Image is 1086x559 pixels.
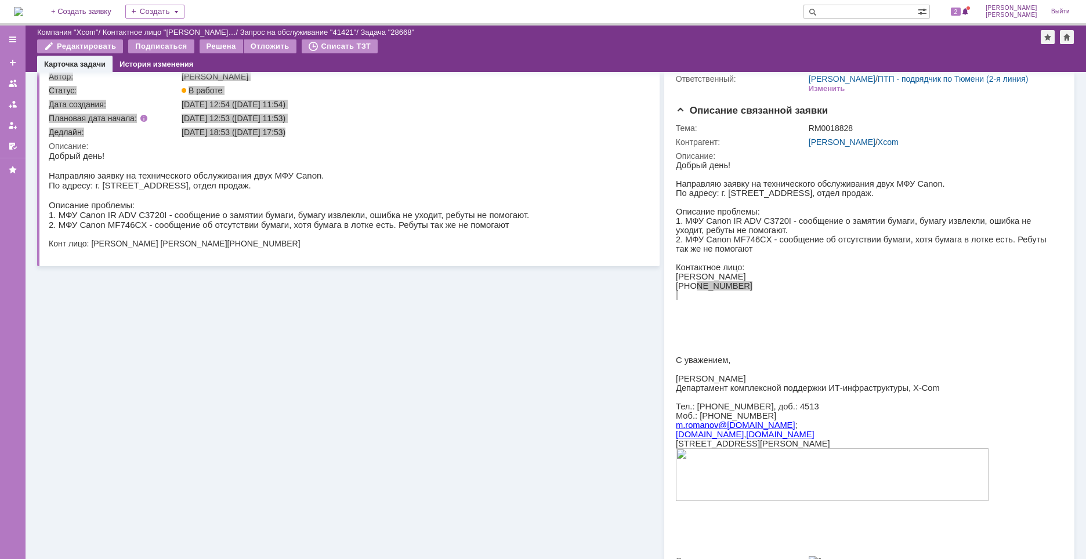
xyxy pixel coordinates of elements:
[809,124,1057,133] div: RM0018828
[7,260,9,269] span: .
[240,28,361,37] div: /
[1041,30,1055,44] div: Добавить в избранное
[182,100,642,109] div: [DATE] 12:54 ([DATE] 11:54)
[360,28,414,37] div: Задача "28668"
[49,128,179,137] div: Дедлайн:
[14,7,23,16] img: logo
[182,86,222,95] span: В работе
[119,260,121,269] span: ;
[49,141,644,151] div: Описание:
[182,114,642,123] div: [DATE] 12:53 ([DATE] 11:53)
[103,28,240,37] div: /
[3,137,22,155] a: Мои согласования
[676,124,806,133] div: Тема:
[986,5,1037,12] span: [PERSON_NAME]
[49,86,179,95] div: Статус:
[986,12,1037,19] span: [PERSON_NAME]
[676,105,828,116] span: Описание связанной заявки
[676,74,806,84] div: Ответственный:
[878,137,899,147] a: Xcom
[182,128,642,137] div: [DATE] 18:53 ([DATE] 17:53)
[9,260,42,269] span: romanov
[918,5,929,16] span: Расширенный поиск
[37,28,99,37] a: Компания "Xcom"
[182,72,248,81] a: [PERSON_NAME]
[809,74,875,84] a: [PERSON_NAME]
[240,28,357,37] a: Запрос на обслуживание "41421"
[809,84,845,93] div: Изменить
[809,137,875,147] a: [PERSON_NAME]
[3,74,22,93] a: Заявки на командах
[49,114,165,123] div: Плановая дата начала:
[878,74,1029,84] a: ПТП - подрядчик по Тюмени (2-я линия)
[42,260,119,269] span: @[DOMAIN_NAME]
[676,137,806,147] div: Контрагент:
[70,269,138,278] a: [DOMAIN_NAME]
[1060,30,1074,44] div: Сделать домашней страницей
[49,72,179,81] div: Автор:
[676,151,1059,161] div: Описание:
[3,95,22,114] a: Заявки в моей ответственности
[37,28,103,37] div: /
[179,88,252,97] span: [PHONE_NUMBER]
[951,8,961,16] span: 2
[14,7,23,16] a: Перейти на домашнюю страницу
[125,5,184,19] div: Создать
[49,100,179,109] div: Дата создания:
[809,137,1057,147] div: /
[809,74,1029,84] div: /
[3,116,22,135] a: Мои заявки
[44,60,106,68] a: Карточка задачи
[120,60,193,68] a: История изменения
[3,53,22,72] a: Создать заявку
[103,28,236,37] a: Контактное лицо "[PERSON_NAME]…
